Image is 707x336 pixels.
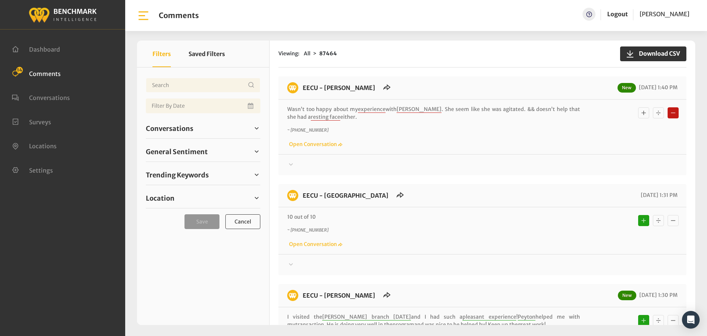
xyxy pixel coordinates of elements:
[303,84,375,91] a: EECU - [PERSON_NAME]
[287,290,298,301] img: benchmark
[518,321,544,328] span: great work
[287,82,298,93] img: benchmark
[12,142,57,149] a: Locations
[12,166,53,173] a: Settings
[303,192,388,199] a: EECU - [GEOGRAPHIC_DATA]
[287,141,342,148] a: Open Conversation
[636,213,680,228] div: Basic example
[618,83,636,93] span: New
[29,142,57,150] span: Locations
[287,313,580,329] p: I visited the and I had such a ! helped me with my . He is doing very well in the and was nice to...
[146,124,193,134] span: Conversations
[146,123,260,134] a: Conversations
[29,70,61,77] span: Comments
[298,290,380,301] h6: EECU - Clovis West
[159,11,199,20] h1: Comments
[146,170,209,180] span: Trending Keywords
[146,147,208,157] span: General Sentiment
[518,314,535,321] span: Peyton
[319,50,337,57] strong: 87464
[146,193,175,203] span: Location
[636,313,680,328] div: Basic example
[639,192,678,198] span: [DATE] 1:31 PM
[640,10,689,18] span: [PERSON_NAME]
[636,105,680,120] div: Basic example
[29,166,53,174] span: Settings
[146,193,260,204] a: Location
[620,46,686,61] button: Download CSV
[246,98,256,113] button: Open Calendar
[682,311,700,329] div: Open Intercom Messenger
[298,190,393,201] h6: EECU - Clovis North Branch
[287,105,580,121] p: Wasn’t too happy about my with . She seem like she was agitated. && doesn’t help that she had a e...
[137,9,150,22] img: bar
[189,41,225,67] button: Saved Filters
[303,292,375,299] a: EECU - [PERSON_NAME]
[287,127,328,133] i: ~ [PHONE_NUMBER]
[146,98,260,113] input: Date range input field
[278,50,299,58] span: Viewing:
[637,84,678,91] span: [DATE] 1:40 PM
[12,118,51,125] a: Surveys
[462,314,516,321] span: pleasant experience
[397,106,442,113] span: [PERSON_NAME]
[311,114,340,121] span: resting face
[29,118,51,125] span: Surveys
[287,227,328,233] i: ~ [PHONE_NUMBER]
[618,291,636,300] span: New
[28,6,97,24] img: benchmark
[12,69,61,77] a: Comments 14
[607,10,628,18] a: Logout
[304,50,310,57] span: All
[393,321,414,328] span: program
[287,213,580,221] p: 10 out of 10
[146,169,260,180] a: Trending Keywords
[16,67,23,73] span: 14
[29,94,70,101] span: Conversations
[322,314,411,321] span: [PERSON_NAME] branch [DATE]
[295,321,324,328] span: transaction
[640,8,689,21] a: [PERSON_NAME]
[12,45,60,52] a: Dashboard
[152,41,171,67] button: Filters
[637,292,678,298] span: [DATE] 1:30 PM
[146,78,260,93] input: Username
[358,106,386,113] span: experience
[287,190,298,201] img: benchmark
[29,46,60,53] span: Dashboard
[298,82,380,93] h6: EECU - Demaree Branch
[287,241,342,247] a: Open Conversation
[225,214,260,229] button: Cancel
[634,49,680,58] span: Download CSV
[607,8,628,21] a: Logout
[146,146,260,157] a: General Sentiment
[12,93,70,101] a: Conversations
